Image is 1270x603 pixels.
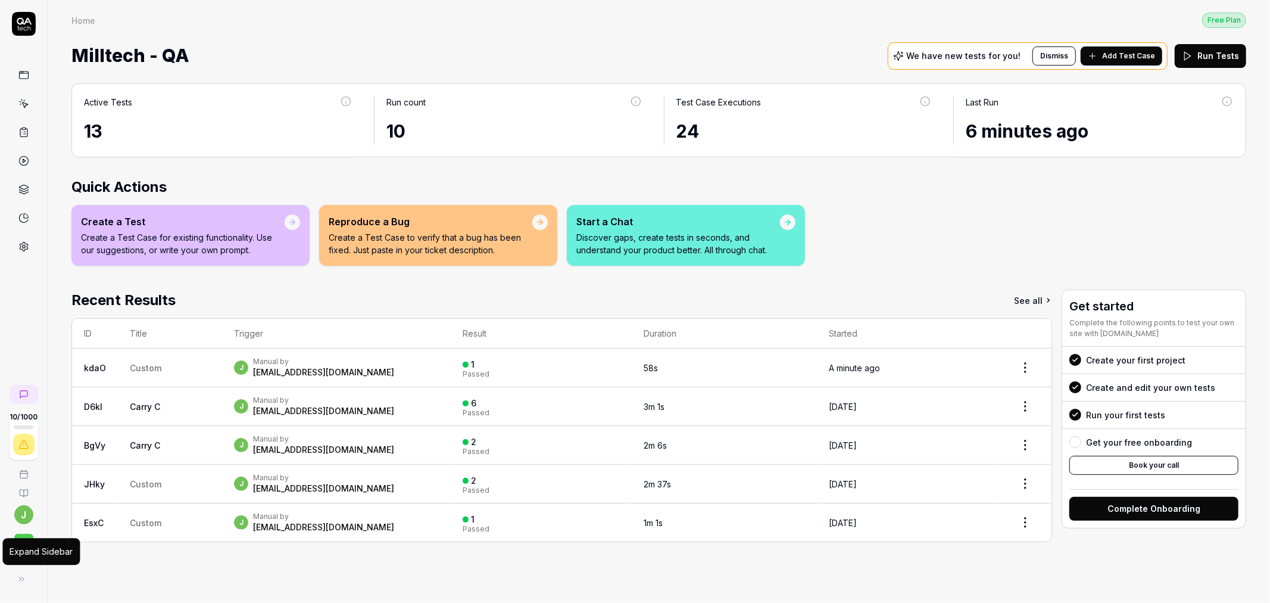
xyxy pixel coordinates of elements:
a: Carry C [130,402,160,412]
span: M [14,534,33,553]
p: Discover gaps, create tests in seconds, and understand your product better. All through chat. [576,231,780,256]
th: Duration [632,319,817,349]
span: Custom [130,479,161,489]
div: [EMAIL_ADDRESS][DOMAIN_NAME] [253,366,394,378]
button: j [14,505,33,524]
a: JHky [84,479,105,489]
button: Run Tests [1175,44,1246,68]
div: Passed [463,487,489,494]
time: 1m 1s [644,518,663,528]
time: [DATE] [829,518,857,528]
button: Dismiss [1032,46,1076,66]
div: Expand Sidebar [10,545,73,558]
time: 6 minutes ago [966,120,1088,142]
a: BgVy [84,440,105,450]
div: Passed [463,526,489,533]
div: [EMAIL_ADDRESS][DOMAIN_NAME] [253,405,394,417]
a: New conversation [10,385,38,404]
time: 2m 37s [644,479,671,489]
div: Create your first project [1086,354,1185,366]
span: Add Test Case [1102,51,1155,61]
a: EsxC [84,518,104,528]
div: Reproduce a Bug [329,215,532,229]
div: [EMAIL_ADDRESS][DOMAIN_NAME] [253,444,394,456]
div: Create and edit your own tests [1086,381,1215,394]
div: 13 [84,118,352,145]
span: j [234,477,248,491]
th: Title [118,319,222,349]
div: 10 [386,118,642,145]
div: Manual by [253,434,394,444]
th: Started [817,319,999,349]
time: A minute ago [829,363,880,373]
a: Documentation [5,479,42,498]
div: Manual by [253,357,394,366]
div: Passed [463,448,489,455]
div: Create a Test [81,215,285,229]
div: Passed [463,371,489,378]
button: Complete Onboarding [1069,497,1238,521]
time: 58s [644,363,658,373]
th: ID [72,319,118,349]
span: j [234,360,248,375]
h2: Recent Results [71,290,176,311]
div: 1 [471,359,475,370]
div: Home [71,14,95,26]
div: Run your first tests [1086,409,1165,421]
div: 2 [471,475,476,486]
button: M [5,524,42,555]
div: Start a Chat [576,215,780,229]
div: 6 [471,398,476,409]
span: j [234,438,248,452]
th: Trigger [222,319,451,349]
span: Custom [130,363,161,373]
span: j [234,515,248,530]
p: Create a Test Case for existing functionality. Use our suggestions, or write your own prompt. [81,231,285,256]
div: Get your free onboarding [1086,436,1192,449]
p: We have new tests for you! [906,52,1021,60]
div: Test Case Executions [676,96,762,108]
div: Manual by [253,473,394,483]
a: See all [1014,290,1052,311]
div: Passed [463,409,489,416]
div: 1 [471,514,475,525]
div: 24 [676,118,932,145]
a: kdaO [84,363,106,373]
span: j [234,399,248,414]
span: Milltech - QA [71,40,189,72]
h3: Get started [1069,297,1238,315]
div: Last Run [966,96,998,108]
h2: Quick Actions [71,176,1246,198]
div: Run count [386,96,426,108]
th: Result [451,319,632,349]
time: [DATE] [829,479,857,489]
button: Add Test Case [1081,46,1162,66]
div: [EMAIL_ADDRESS][DOMAIN_NAME] [253,521,394,533]
span: 10 / 1000 [10,414,38,421]
button: Book your call [1069,456,1238,475]
time: [DATE] [829,440,857,450]
a: Carry C [130,440,160,450]
div: Manual by [253,396,394,405]
div: [EMAIL_ADDRESS][DOMAIN_NAME] [253,483,394,495]
div: Free Plan [1202,13,1246,28]
span: Custom [130,518,161,528]
time: [DATE] [829,402,857,412]
div: 2 [471,437,476,447]
div: Complete the following points to test your own site with [DOMAIN_NAME] [1069,318,1238,339]
a: Book a call with us [5,460,42,479]
time: 3m 1s [644,402,664,412]
a: D6kl [84,402,102,412]
div: Active Tests [84,96,132,108]
time: 2m 6s [644,440,667,450]
p: Create a Test Case to verify that a bug has been fixed. Just paste in your ticket description. [329,231,532,256]
div: Manual by [253,512,394,521]
button: Free Plan [1202,12,1246,28]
